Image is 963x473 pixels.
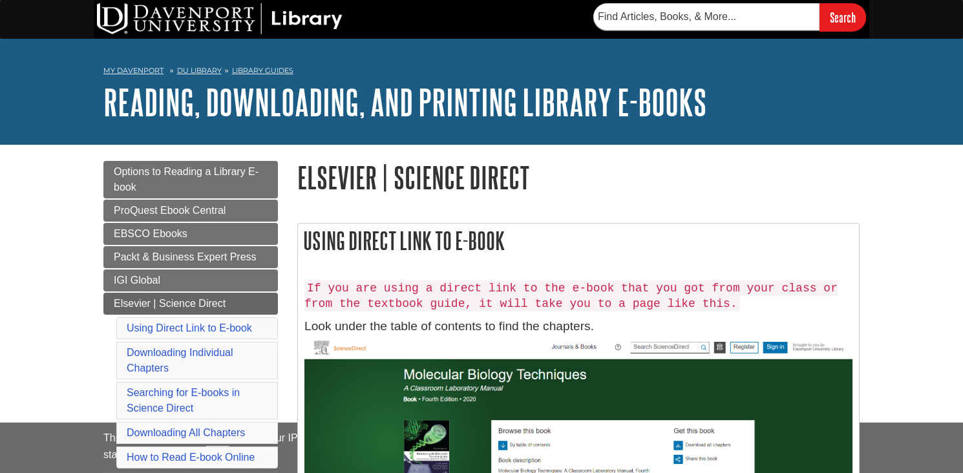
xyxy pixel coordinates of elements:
[298,224,859,258] h2: Using Direct Link to E-book
[114,275,160,286] span: IGI Global
[177,66,222,75] a: DU Library
[127,387,240,414] a: Searching for E-books in Science Direct
[103,269,278,291] a: IGI Global
[103,200,278,222] a: ProQuest Ebook Central
[114,205,226,216] span: ProQuest Ebook Central
[593,3,866,31] form: Searches DU Library's articles, books, and more
[114,166,259,193] span: Options to Reading a Library E-book
[114,228,187,239] span: EBSCO Ebooks
[127,452,255,463] a: How to Read E-book Online
[127,322,252,333] a: Using Direct Link to E-book
[593,3,820,30] input: Find Articles, Books, & More...
[103,82,706,122] a: Reading, Downloading, and Printing Library E-books
[103,161,278,198] a: Options to Reading a Library E-book
[114,251,257,262] span: Packt & Business Expert Press
[97,3,343,34] img: DU Library
[820,3,866,31] input: Search
[103,293,278,315] a: Elsevier | Science Direct
[103,65,164,76] a: My Davenport
[103,246,278,268] a: Packt & Business Expert Press
[127,347,233,373] a: Downloading Individual Chapters
[297,161,860,194] h1: Elsevier | Science Direct
[304,280,838,311] code: If you are using a direct link to the e-book that you got from your class or from the textbook gu...
[127,427,245,438] a: Downloading All Chapters
[114,298,226,309] span: Elsevier | Science Direct
[103,62,860,83] nav: breadcrumb
[103,223,278,245] a: EBSCO Ebooks
[232,66,293,75] a: Library Guides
